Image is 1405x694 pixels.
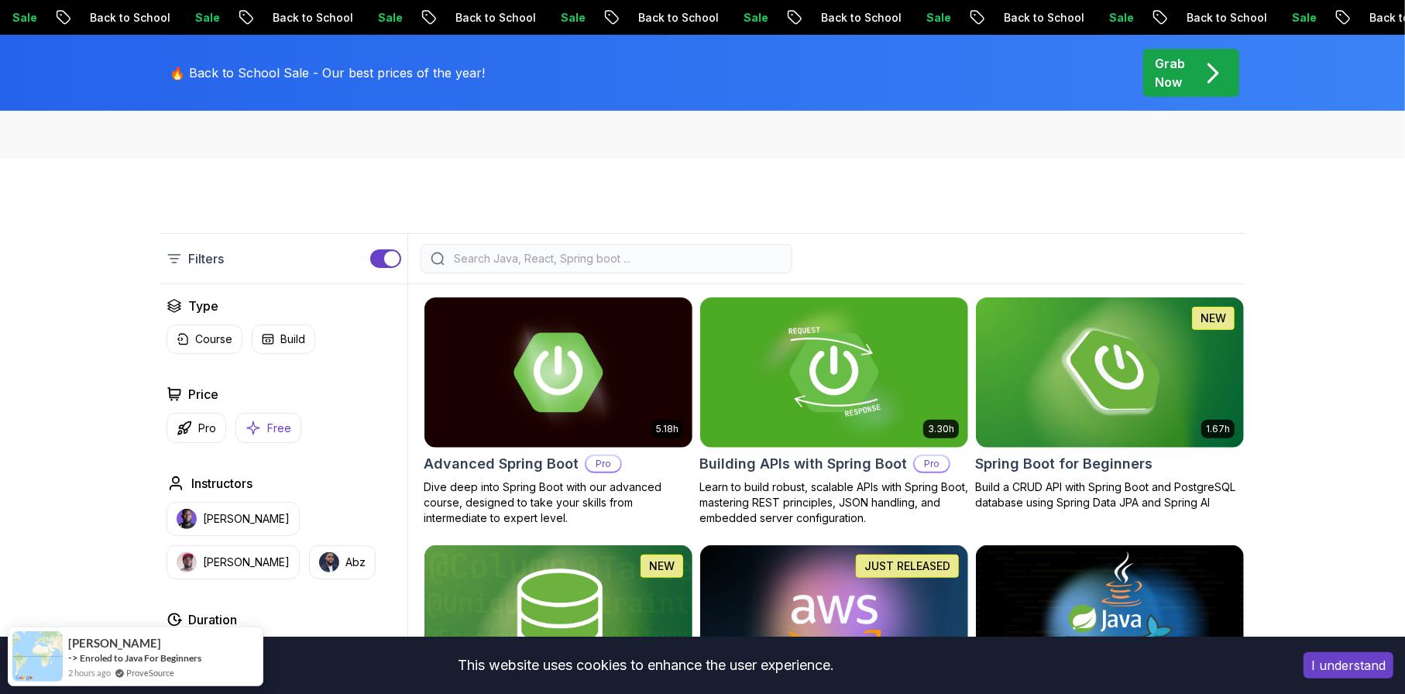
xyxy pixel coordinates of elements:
[203,511,290,527] p: [PERSON_NAME]
[976,297,1244,448] img: Spring Boot for Beginners card
[424,479,693,526] p: Dive deep into Spring Boot with our advanced course, designed to take your skills from intermedia...
[252,325,315,354] button: Build
[424,453,579,475] h2: Advanced Spring Boot
[280,332,305,347] p: Build
[424,297,692,448] img: Advanced Spring Boot card
[586,456,620,472] p: Pro
[902,10,952,26] p: Sale
[188,297,218,315] h2: Type
[1085,10,1135,26] p: Sale
[1163,10,1268,26] p: Back to School
[68,651,78,664] span: ->
[177,552,197,572] img: instructor img
[975,453,1153,475] h2: Spring Boot for Beginners
[975,297,1245,510] a: Spring Boot for Beginners card1.67hNEWSpring Boot for BeginnersBuild a CRUD API with Spring Boot ...
[975,479,1245,510] p: Build a CRUD API with Spring Boot and PostgreSQL database using Spring Data JPA and Spring AI
[171,10,221,26] p: Sale
[68,637,161,650] span: [PERSON_NAME]
[203,555,290,570] p: [PERSON_NAME]
[1268,10,1317,26] p: Sale
[177,509,197,529] img: instructor img
[1201,311,1226,326] p: NEW
[80,652,201,664] a: Enroled to Java For Beginners
[235,413,301,443] button: Free
[915,456,949,472] p: Pro
[700,297,968,448] img: Building APIs with Spring Boot card
[345,555,366,570] p: Abz
[1206,423,1230,435] p: 1.67h
[1155,54,1185,91] p: Grab Now
[167,413,226,443] button: Pro
[191,474,252,493] h2: Instructors
[431,10,537,26] p: Back to School
[656,423,678,435] p: 5.18h
[68,666,111,679] span: 2 hours ago
[699,479,969,526] p: Learn to build robust, scalable APIs with Spring Boot, mastering REST principles, JSON handling, ...
[720,10,769,26] p: Sale
[188,249,224,268] p: Filters
[12,631,63,682] img: provesource social proof notification image
[167,325,242,354] button: Course
[267,421,291,436] p: Free
[1304,652,1393,679] button: Accept cookies
[12,648,1280,682] div: This website uses cookies to enhance the user experience.
[198,421,216,436] p: Pro
[167,545,300,579] button: instructor img[PERSON_NAME]
[188,385,218,404] h2: Price
[614,10,720,26] p: Back to School
[167,502,300,536] button: instructor img[PERSON_NAME]
[188,610,237,629] h2: Duration
[249,10,354,26] p: Back to School
[424,297,693,526] a: Advanced Spring Boot card5.18hAdvanced Spring BootProDive deep into Spring Boot with our advanced...
[699,453,907,475] h2: Building APIs with Spring Boot
[319,552,339,572] img: instructor img
[537,10,586,26] p: Sale
[195,332,232,347] p: Course
[797,10,902,26] p: Back to School
[928,423,954,435] p: 3.30h
[309,545,376,579] button: instructor imgAbz
[66,10,171,26] p: Back to School
[699,297,969,526] a: Building APIs with Spring Boot card3.30hBuilding APIs with Spring BootProLearn to build robust, s...
[451,251,782,266] input: Search Java, React, Spring boot ...
[980,10,1085,26] p: Back to School
[354,10,404,26] p: Sale
[649,558,675,574] p: NEW
[864,558,950,574] p: JUST RELEASED
[170,64,485,82] p: 🔥 Back to School Sale - Our best prices of the year!
[126,666,174,679] a: ProveSource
